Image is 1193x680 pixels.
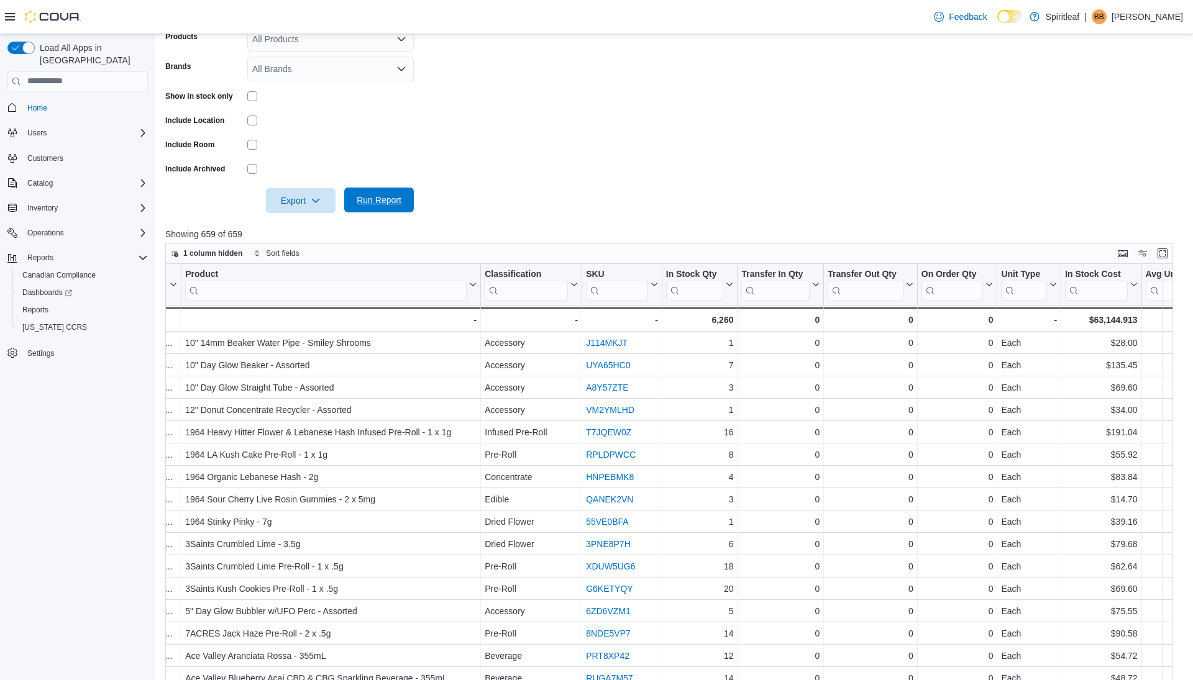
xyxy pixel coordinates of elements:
div: Beverage [485,648,578,663]
div: 1964 Heavy Hitter Flower & Lebanese Hash Infused Pre-Roll - 1 x 1g [185,425,477,440]
div: 0 [742,380,820,395]
button: Product [185,268,477,300]
a: Reports [17,302,53,317]
div: Each [1001,514,1057,529]
div: $191.04 [1065,425,1137,440]
span: Users [22,125,148,140]
div: 0 [742,335,820,350]
div: Ace Valley Aranciata Rossa - 355mL [185,648,477,663]
a: Feedback [929,4,992,29]
div: Accessory [485,380,578,395]
div: 0 [921,581,994,596]
div: $28.00 [1065,335,1137,350]
div: 7 [666,358,734,373]
div: 0 [921,537,994,551]
div: 0 [828,492,913,507]
div: $14.70 [1065,492,1137,507]
div: 0 [742,604,820,619]
div: 0 [742,447,820,462]
button: Users [22,125,52,140]
div: 0 [742,492,820,507]
div: 1964 Organic Lebanese Hash - 2g [185,469,477,484]
div: 6,260 [666,312,734,327]
div: In Stock Qty [666,268,724,300]
div: Each [1001,425,1057,440]
div: 1 [666,335,734,350]
div: Each [1001,402,1057,417]
div: Concentrate [485,469,578,484]
input: Dark Mode [997,10,1023,23]
button: Transfer Out Qty [828,268,913,300]
div: SKU URL [586,268,648,300]
img: Cova [25,11,81,23]
div: 4 [666,469,734,484]
button: Reports [2,249,153,266]
button: [US_STATE] CCRS [12,319,153,336]
div: Each [1001,380,1057,395]
div: On Order Qty [921,268,984,300]
a: J114MKJT [586,338,628,348]
div: In Stock Qty [666,268,724,280]
button: Settings [2,343,153,361]
div: $83.84 [1065,469,1137,484]
div: $75.55 [1065,604,1137,619]
div: 7ACRES Jack Haze Pre-Roll - 2 x .5g [185,626,477,641]
div: Transfer Out Qty [828,268,903,280]
div: Accessory [485,402,578,417]
div: 0 [742,425,820,440]
div: Transfer In Qty [741,268,810,280]
div: $55.92 [1065,447,1137,462]
span: Dashboards [17,285,148,300]
div: 8 [666,447,734,462]
button: 1 column hidden [166,246,247,261]
div: Each [1001,358,1057,373]
div: 0 [828,402,913,417]
div: 0 [921,559,994,574]
div: 0 [828,537,913,551]
button: Keyboard shortcuts [1115,246,1130,261]
div: 0 [921,358,994,373]
span: Customers [27,153,63,163]
span: Settings [22,345,148,360]
div: 0 [742,559,820,574]
a: PRT8XP42 [586,651,629,661]
button: In Stock Cost [1065,268,1137,300]
div: 0 [828,626,913,641]
div: $69.60 [1065,380,1137,395]
a: 3PNE8P7H [586,539,631,549]
button: On Order Qty [921,268,994,300]
div: Each [1001,537,1057,551]
span: Customers [22,150,148,166]
div: - [185,312,477,327]
a: VM2YMLHD [586,405,634,415]
div: - [1001,312,1057,327]
div: Each [1001,492,1057,507]
div: Pre-Roll [485,559,578,574]
button: Customers [2,149,153,167]
label: Include Room [165,140,214,150]
label: Show in stock only [165,91,233,101]
div: 1964 Sour Cherry Live Rosin Gummies - 2 x 5mg [185,492,477,507]
div: $90.58 [1065,626,1137,641]
div: 0 [828,604,913,619]
div: $54.72 [1065,648,1137,663]
div: Each [1001,648,1057,663]
div: 3 [666,492,734,507]
button: Operations [22,225,69,240]
div: 0 [921,335,994,350]
div: $69.60 [1065,581,1137,596]
div: 0 [828,559,913,574]
div: 0 [828,469,913,484]
a: Dashboards [17,285,77,300]
a: Dashboards [12,284,153,301]
div: 18 [666,559,734,574]
div: 5" Day Glow Bubbler w/UFO Perc - Assorted [185,604,477,619]
p: | [1084,9,1087,24]
button: In Stock Qty [666,268,734,300]
div: $135.45 [1065,358,1137,373]
div: 0 [828,514,913,529]
div: $79.68 [1065,537,1137,551]
div: 5 [666,604,734,619]
div: 0 [828,358,913,373]
span: Sort fields [266,248,299,258]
